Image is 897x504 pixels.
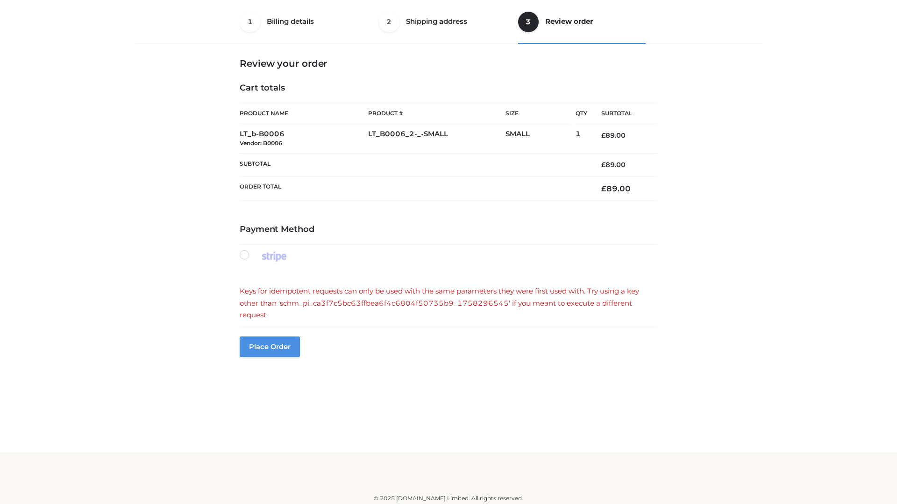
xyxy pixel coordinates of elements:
[240,224,657,235] h4: Payment Method
[576,103,587,124] th: Qty
[240,58,657,69] h3: Review your order
[505,103,571,124] th: Size
[576,124,587,154] td: 1
[240,103,368,124] th: Product Name
[587,103,657,124] th: Subtotal
[601,131,605,140] span: £
[240,83,657,93] h4: Cart totals
[240,153,587,176] th: Subtotal
[601,184,631,193] bdi: 89.00
[240,336,300,357] button: Place order
[368,124,505,154] td: LT_B0006_2-_-SMALL
[505,124,576,154] td: SMALL
[240,124,368,154] td: LT_b-B0006
[240,176,587,201] th: Order Total
[368,103,505,124] th: Product #
[240,140,282,147] small: Vendor: B0006
[139,494,758,503] div: © 2025 [DOMAIN_NAME] Limited. All rights reserved.
[240,285,657,321] div: Keys for idempotent requests can only be used with the same parameters they were first used with....
[601,184,606,193] span: £
[601,131,626,140] bdi: 89.00
[601,161,626,169] bdi: 89.00
[601,161,605,169] span: £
